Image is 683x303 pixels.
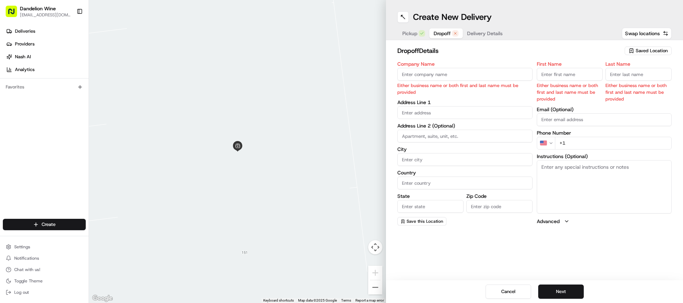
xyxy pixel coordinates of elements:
label: Zip Code [466,194,533,199]
button: Dandelion Wine[EMAIL_ADDRESS][DOMAIN_NAME] [3,3,74,20]
input: Enter country [397,177,533,189]
span: Notifications [14,255,39,261]
span: Create [42,221,55,228]
a: Nash AI [3,51,89,63]
h1: Create New Delivery [413,11,492,23]
button: Swap locations [622,28,672,39]
span: Save this Location [407,218,443,224]
p: Either business name or both first and last name must be provided [605,82,672,103]
img: 1736555255976-a54dd68f-1ca7-489b-9aae-adbdc363a1c4 [7,68,20,81]
img: Nash [7,7,21,21]
label: Company Name [397,61,533,66]
span: Nash AI [15,54,31,60]
div: 📗 [7,159,13,165]
button: Keyboard shortcuts [263,298,294,303]
p: Welcome 👋 [7,28,129,40]
img: 8571987876998_91fb9ceb93ad5c398215_72.jpg [15,68,28,81]
input: Apartment, suite, unit, etc. [397,130,533,142]
button: Map camera controls [368,240,382,254]
p: Either business name or both first and last name must be provided [537,82,603,103]
label: Phone Number [537,130,672,135]
img: 1736555255976-a54dd68f-1ca7-489b-9aae-adbdc363a1c4 [14,130,20,135]
a: Analytics [3,64,89,75]
button: See all [110,91,129,99]
label: Advanced [537,218,560,225]
span: • [77,129,80,135]
input: Enter last name [605,68,672,81]
label: Address Line 2 (Optional) [397,123,533,128]
div: Past conversations [7,92,46,98]
span: Map data ©2025 Google [298,298,337,302]
button: Next [538,285,584,299]
a: Deliveries [3,26,89,37]
button: Settings [3,242,86,252]
span: Dropoff [434,30,451,37]
span: Delivery Details [467,30,503,37]
button: Advanced [537,218,672,225]
a: Providers [3,38,89,50]
img: Google [91,294,114,303]
span: Swap locations [625,30,660,37]
label: First Name [537,61,603,66]
button: Log out [3,287,86,297]
input: Enter first name [537,68,603,81]
input: Enter city [397,153,533,166]
span: [DATE] [81,129,96,135]
input: Enter address [397,106,533,119]
button: Dandelion Wine [20,5,56,12]
span: Analytics [15,66,35,73]
span: API Documentation [67,159,114,166]
a: Open this area in Google Maps (opens a new window) [91,294,114,303]
h2: dropoff Details [397,46,620,56]
span: Wisdom [PERSON_NAME] [22,129,76,135]
span: Pickup [402,30,417,37]
button: Cancel [486,285,531,299]
img: Wisdom Oko [7,123,18,136]
button: [EMAIL_ADDRESS][DOMAIN_NAME] [20,12,71,18]
p: Either business name or both first and last name must be provided [397,82,533,96]
a: Terms [341,298,351,302]
a: 💻API Documentation [57,156,117,169]
label: City [397,147,533,152]
span: Wisdom [PERSON_NAME] [22,110,76,116]
label: Address Line 1 [397,100,533,105]
span: Knowledge Base [14,159,54,166]
button: Start new chat [121,70,129,79]
button: Notifications [3,253,86,263]
a: Powered byPylon [50,176,86,182]
label: Email (Optional) [537,107,672,112]
input: Enter state [397,200,464,213]
label: Last Name [605,61,672,66]
span: Saved Location [636,48,668,54]
label: Country [397,170,533,175]
img: 1736555255976-a54dd68f-1ca7-489b-9aae-adbdc363a1c4 [14,110,20,116]
div: 💻 [60,159,66,165]
span: Chat with us! [14,267,40,272]
button: Zoom out [368,280,382,294]
button: Toggle Theme [3,276,86,286]
input: Enter company name [397,68,533,81]
span: [DATE] [81,110,96,116]
div: Favorites [3,81,86,93]
span: Settings [14,244,30,250]
span: Log out [14,290,29,295]
button: Chat with us! [3,265,86,275]
button: Saved Location [625,46,672,56]
span: Toggle Theme [14,278,43,284]
button: Create [3,219,86,230]
span: Pylon [71,176,86,182]
label: Instructions (Optional) [537,154,672,159]
span: Deliveries [15,28,35,34]
img: Wisdom Oko [7,103,18,117]
input: Clear [18,46,117,53]
div: Start new chat [32,68,117,75]
input: Enter zip code [466,200,533,213]
span: Providers [15,41,35,47]
button: Save this Location [397,217,446,226]
label: State [397,194,464,199]
input: Enter phone number [555,137,672,150]
input: Enter email address [537,113,672,126]
div: We're available if you need us! [32,75,98,81]
button: Zoom in [368,266,382,280]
